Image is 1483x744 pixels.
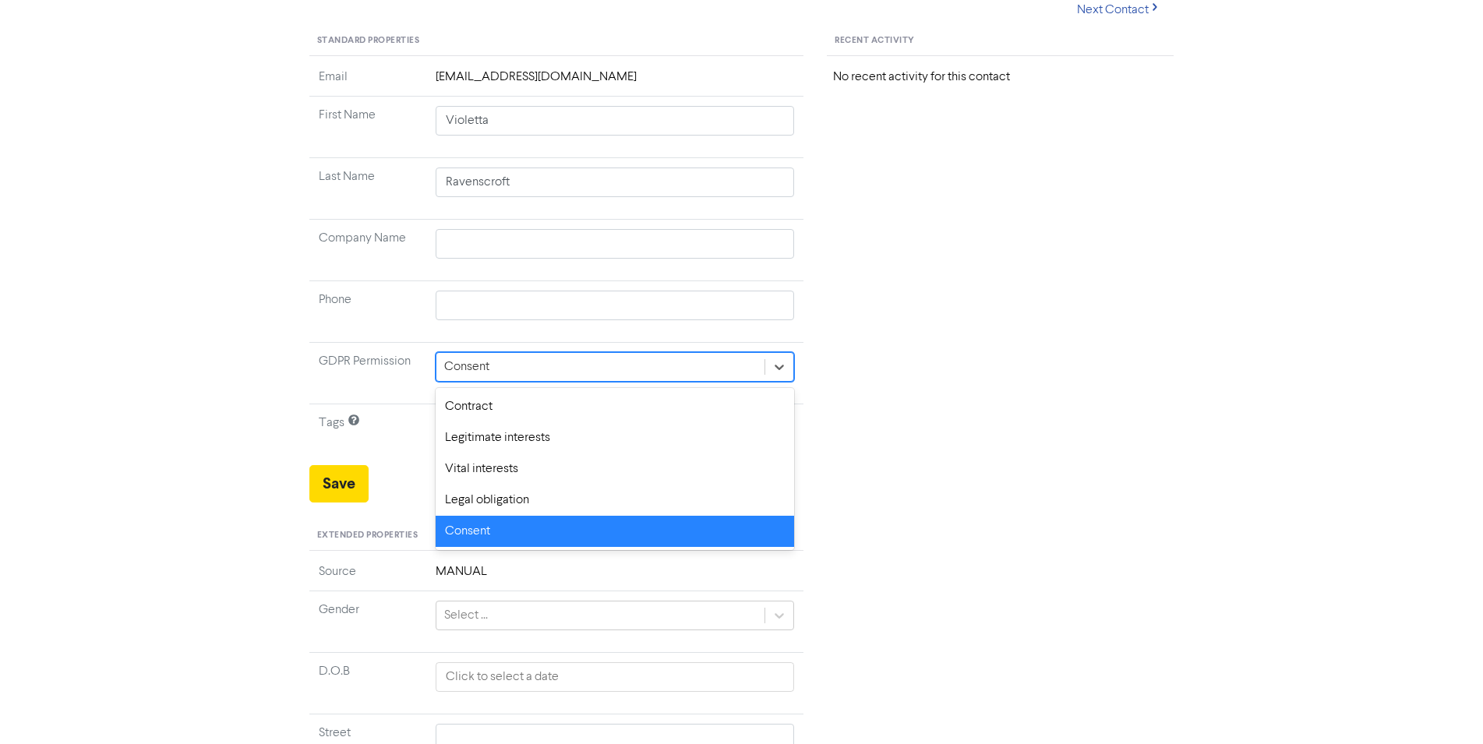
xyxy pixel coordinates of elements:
td: Source [309,562,426,591]
div: Contract [436,391,795,422]
button: Save [309,465,369,502]
td: Email [309,68,426,97]
input: Click to select a date [436,662,795,692]
td: Last Name [309,158,426,220]
td: Tags [309,404,426,466]
div: Legal obligation [436,485,795,516]
div: Vital interests [436,453,795,485]
td: MANUAL [426,562,804,591]
td: First Name [309,97,426,158]
td: GDPR Permission [309,343,426,404]
div: Legitimate interests [436,422,795,453]
div: No recent activity for this contact [833,68,1167,86]
iframe: Chat Widget [1405,669,1483,744]
div: Select ... [444,606,488,625]
td: Company Name [309,220,426,281]
td: [EMAIL_ADDRESS][DOMAIN_NAME] [426,68,804,97]
div: Recent Activity [827,26,1174,56]
td: D.O.B [309,652,426,714]
td: Gender [309,591,426,652]
div: Standard Properties [309,26,804,56]
div: Consent [436,516,795,547]
div: Extended Properties [309,521,804,551]
div: Consent [444,358,489,376]
td: Phone [309,281,426,343]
